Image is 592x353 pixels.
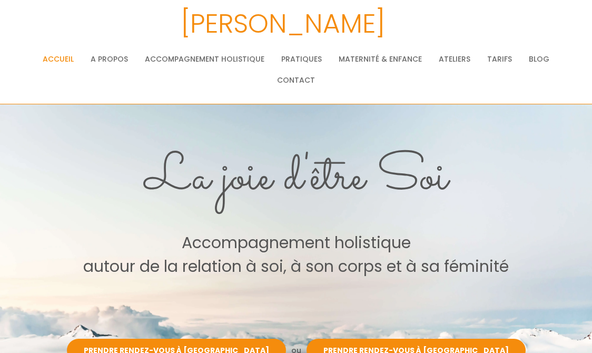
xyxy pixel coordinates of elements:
[91,48,128,70] a: A propos
[277,70,315,91] a: Contact
[439,48,470,70] a: Ateliers
[145,48,264,70] a: Accompagnement holistique
[43,48,74,70] a: Accueil
[487,48,512,70] a: Tarifs
[529,48,549,70] a: Blog
[281,48,322,70] a: Pratiques
[339,48,422,70] a: Maternité & Enfance
[29,3,537,45] h3: [PERSON_NAME]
